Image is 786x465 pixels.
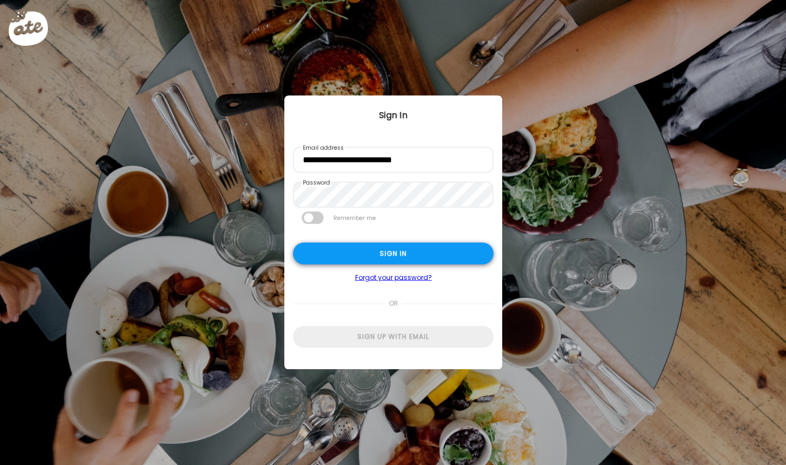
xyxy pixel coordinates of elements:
[293,273,493,282] a: Forgot your password?
[384,293,402,315] span: or
[332,212,377,224] label: Remember me
[293,326,493,348] div: Sign up with email
[284,109,502,122] div: Sign In
[302,144,345,152] label: Email address
[293,243,493,265] div: Sign in
[302,179,331,187] label: Password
